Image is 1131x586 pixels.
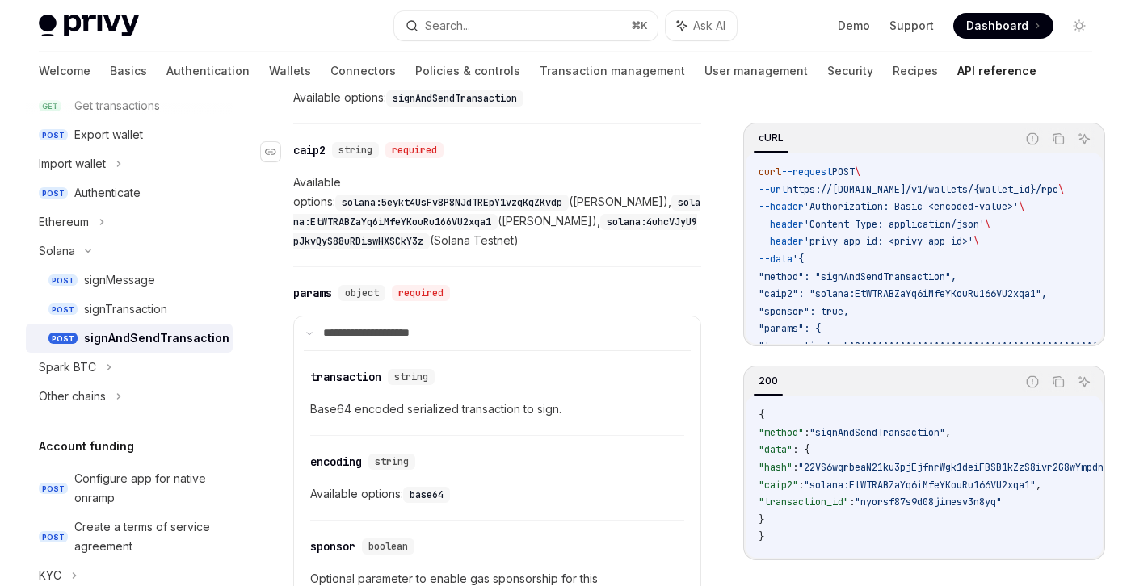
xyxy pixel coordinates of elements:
[893,52,938,90] a: Recipes
[74,469,223,508] div: Configure app for native onramp
[973,235,979,248] span: \
[84,329,229,348] div: signAndSendTransaction
[759,496,849,509] span: "transaction_id"
[39,129,68,141] span: POST
[759,165,781,178] span: curl
[310,369,381,385] div: transaction
[335,195,569,211] code: solana:5eykt4UsFv8P8NJdTREpY1vzqKqZKvdp
[540,52,685,90] a: Transaction management
[1019,200,1024,213] span: \
[793,461,798,474] span: :
[953,13,1053,39] a: Dashboard
[759,443,793,456] span: "data"
[804,218,985,231] span: 'Content-Type: application/json'
[39,358,96,377] div: Spark BTC
[631,19,648,32] span: ⌘ K
[39,387,106,406] div: Other chains
[39,566,61,585] div: KYC
[849,496,855,509] span: :
[827,52,873,90] a: Security
[985,218,990,231] span: \
[39,483,68,495] span: POST
[759,479,798,492] span: "caip2"
[759,530,764,543] span: }
[48,303,78,316] span: POST
[26,324,233,353] a: POSTsignAndSendTransaction
[1074,371,1095,392] button: Ask AI
[415,52,520,90] a: Policies & controls
[832,165,855,178] span: POST
[338,144,372,157] span: string
[754,128,788,148] div: cURL
[39,437,134,456] h5: Account funding
[293,142,326,158] div: caip2
[759,218,804,231] span: --header
[1036,479,1041,492] span: ,
[26,464,233,513] a: POSTConfigure app for native onramp
[48,274,78,287] span: POST
[759,200,804,213] span: --header
[838,18,870,34] a: Demo
[1022,128,1043,149] button: Report incorrect code
[781,165,832,178] span: --request
[1066,13,1092,39] button: Toggle dark mode
[74,125,143,144] div: Export wallet
[798,479,804,492] span: :
[394,370,428,383] span: string
[330,52,396,90] a: Connectors
[966,18,1028,34] span: Dashboard
[759,305,849,318] span: "sponsor": true,
[26,513,233,561] a: POSTCreate a terms of service agreement
[759,408,764,421] span: {
[39,187,68,199] span: POST
[759,287,1047,300] span: "caip2": "solana:EtWTRABZaYq6iMfeYKouRu166VU2xqa1",
[855,165,860,178] span: \
[804,235,973,248] span: 'privy-app-id: <privy-app-id>'
[84,299,167,319] div: signTransaction
[74,517,223,556] div: Create a terms of service agreement
[403,487,450,503] code: base64
[1074,128,1095,149] button: Ask AI
[48,333,78,345] span: POST
[385,142,444,158] div: required
[809,426,945,439] span: "signAndSendTransaction"
[269,52,311,90] a: Wallets
[293,285,332,301] div: params
[693,18,725,34] span: Ask AI
[39,241,75,261] div: Solana
[392,285,450,301] div: required
[759,235,804,248] span: --header
[310,538,355,555] div: sponsor
[759,253,793,266] span: --data
[804,479,1036,492] span: "solana:EtWTRABZaYq6iMfeYKouRu166VU2xqa1"
[39,212,89,232] div: Ethereum
[804,200,1019,213] span: 'Authorization: Basic <encoded-value>'
[261,136,293,168] a: Navigate to header
[945,426,951,439] span: ,
[759,461,793,474] span: "hash"
[293,88,701,107] span: Available options:
[855,496,1002,509] span: "nyorsf87s9d08jimesv3n8yq"
[293,173,701,250] span: Available options: ([PERSON_NAME]), ([PERSON_NAME]), (Solana Testnet)
[166,52,250,90] a: Authentication
[787,183,1058,196] span: https://[DOMAIN_NAME]/v1/wallets/{wallet_id}/rpc
[1048,128,1069,149] button: Copy the contents from the code block
[1048,371,1069,392] button: Copy the contents from the code block
[26,266,233,295] a: POSTsignMessage
[345,287,379,299] span: object
[759,426,804,439] span: "method"
[74,183,141,203] div: Authenticate
[394,11,658,40] button: Search...⌘K
[889,18,934,34] a: Support
[957,52,1036,90] a: API reference
[26,120,233,149] a: POSTExport wallet
[310,484,684,504] span: Available options:
[39,531,68,543] span: POST
[375,455,409,468] span: string
[1058,183,1064,196] span: \
[759,322,821,335] span: "params": {
[39,52,90,90] a: Welcome
[39,154,106,174] div: Import wallet
[39,15,139,37] img: light logo
[425,16,470,36] div: Search...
